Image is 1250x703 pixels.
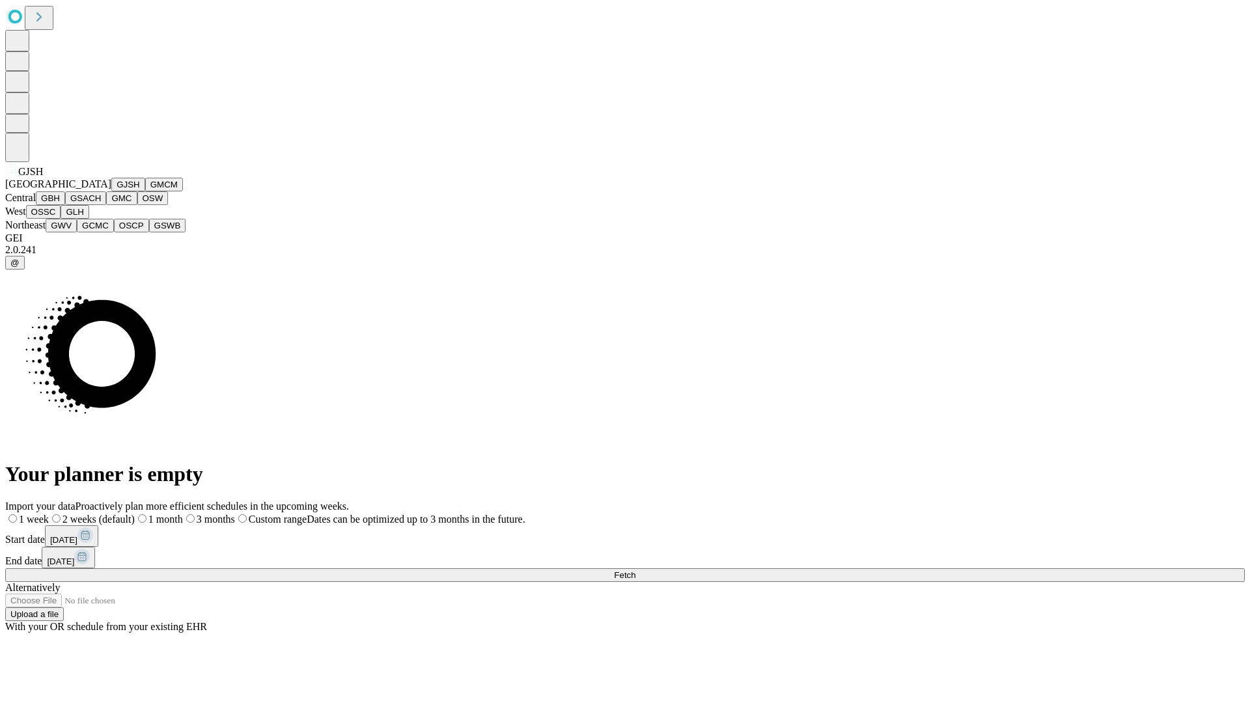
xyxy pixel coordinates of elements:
div: GEI [5,232,1245,244]
span: With your OR schedule from your existing EHR [5,621,207,632]
span: Custom range [249,514,307,525]
span: Alternatively [5,582,60,593]
span: [DATE] [47,557,74,566]
span: West [5,206,26,217]
input: 1 month [138,514,146,523]
span: Northeast [5,219,46,230]
button: GSWB [149,219,186,232]
button: OSSC [26,205,61,219]
button: GMCM [145,178,183,191]
span: 1 week [19,514,49,525]
div: 2.0.241 [5,244,1245,256]
span: Proactively plan more efficient schedules in the upcoming weeks. [76,501,349,512]
input: 3 months [186,514,195,523]
button: [DATE] [42,547,95,568]
span: 1 month [148,514,183,525]
span: 3 months [197,514,235,525]
button: @ [5,256,25,269]
span: Import your data [5,501,76,512]
button: OSCP [114,219,149,232]
span: 2 weeks (default) [62,514,135,525]
button: Fetch [5,568,1245,582]
button: GMC [106,191,137,205]
span: Dates can be optimized up to 3 months in the future. [307,514,525,525]
div: End date [5,547,1245,568]
button: GJSH [111,178,145,191]
span: Central [5,192,36,203]
button: GLH [61,205,89,219]
button: [DATE] [45,525,98,547]
div: Start date [5,525,1245,547]
span: [DATE] [50,535,77,545]
button: GSACH [65,191,106,205]
span: Fetch [614,570,635,580]
h1: Your planner is empty [5,462,1245,486]
button: GWV [46,219,77,232]
input: 1 week [8,514,17,523]
button: OSW [137,191,169,205]
span: @ [10,258,20,268]
button: Upload a file [5,607,64,621]
input: Custom rangeDates can be optimized up to 3 months in the future. [238,514,247,523]
input: 2 weeks (default) [52,514,61,523]
button: GBH [36,191,65,205]
span: GJSH [18,166,43,177]
span: [GEOGRAPHIC_DATA] [5,178,111,189]
button: GCMC [77,219,114,232]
